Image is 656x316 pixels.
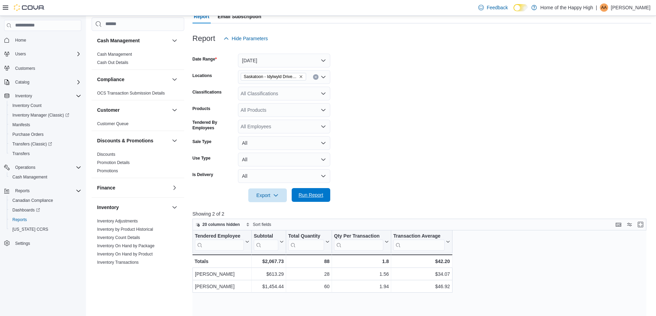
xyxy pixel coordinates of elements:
span: 20 columns hidden [202,222,240,227]
button: Operations [1,163,84,172]
a: Dashboards [7,205,84,215]
div: Subtotal [254,233,278,240]
span: Email Subscription [218,10,261,23]
button: Compliance [170,75,179,84]
span: Manifests [10,121,81,129]
a: Dashboards [10,206,43,214]
span: Canadian Compliance [10,196,81,205]
span: Saskatoon - Idylwyld Drive - Fire & Flower [244,73,298,80]
div: Arvinthan Anandan [600,3,608,12]
button: Subtotal [254,233,284,251]
span: Operations [12,163,81,172]
p: | [596,3,597,12]
a: Reports [10,216,30,224]
div: Discounts & Promotions [92,150,184,178]
span: Canadian Compliance [12,198,53,203]
div: 1.8 [334,257,389,265]
span: Customers [15,66,35,71]
span: Export [252,188,283,202]
span: Inventory On Hand by Package [97,243,155,249]
button: All [238,153,330,166]
p: Showing 2 of 2 [192,210,651,217]
button: Purchase Orders [7,130,84,139]
div: 88 [288,257,330,265]
button: Run Report [292,188,330,202]
span: Promotions [97,168,118,174]
button: Customer [97,107,169,113]
button: Users [1,49,84,59]
button: Reports [1,186,84,196]
a: Customers [12,64,38,73]
div: Tendered Employee [195,233,244,251]
span: Inventory Adjustments [97,218,138,224]
label: Is Delivery [192,172,213,177]
h3: Customer [97,107,119,113]
button: Compliance [97,76,169,83]
label: Classifications [192,89,222,95]
span: Customer Queue [97,121,128,127]
button: Tendered Employee [195,233,249,251]
span: Catalog [12,78,81,86]
span: Purchase Orders [12,132,44,137]
div: Transaction Average [393,233,444,251]
span: Dashboards [12,207,40,213]
p: [PERSON_NAME] [611,3,650,12]
span: Inventory by Product Historical [97,227,153,232]
button: Cash Management [7,172,84,182]
img: Cova [14,4,45,11]
label: Use Type [192,155,210,161]
span: Inventory Count [10,101,81,110]
a: Transfers [10,150,32,158]
span: Dashboards [10,206,81,214]
span: Report [194,10,209,23]
button: Finance [170,184,179,192]
button: Open list of options [321,74,326,80]
span: [US_STATE] CCRS [12,227,48,232]
button: Catalog [12,78,32,86]
span: Sort fields [253,222,271,227]
span: Operations [15,165,35,170]
button: Display options [625,220,634,229]
span: Manifests [12,122,30,128]
a: Feedback [476,1,510,14]
label: Locations [192,73,212,78]
div: $613.29 [254,270,284,278]
a: Customer Queue [97,121,128,126]
a: Manifests [10,121,33,129]
label: Products [192,106,210,111]
span: AA [601,3,607,12]
button: Inventory [97,204,169,211]
div: $34.07 [393,270,450,278]
a: Home [12,36,29,44]
h3: Finance [97,184,115,191]
button: Open list of options [321,91,326,96]
div: Cash Management [92,50,184,69]
a: Promotions [97,168,118,173]
button: Cash Management [170,36,179,45]
span: Settings [12,239,81,248]
a: Inventory Manager (Classic) [7,110,84,120]
span: Reports [10,216,81,224]
span: Cash Management [10,173,81,181]
label: Date Range [192,56,217,62]
div: [PERSON_NAME] [195,270,249,278]
a: OCS Transaction Submission Details [97,91,165,96]
div: Customer [92,120,184,131]
button: Finance [97,184,169,191]
div: $46.92 [393,282,450,291]
h3: Inventory [97,204,119,211]
a: Inventory On Hand by Package [97,243,155,248]
span: Inventory Transactions [97,260,139,265]
div: Total Quantity [288,233,324,240]
span: Promotion Details [97,160,130,165]
button: 20 columns hidden [193,220,243,229]
div: [PERSON_NAME] [195,282,249,291]
a: Canadian Compliance [10,196,56,205]
span: Home [15,37,26,43]
nav: Complex example [4,32,81,266]
span: Transfers [12,151,30,156]
a: Discounts [97,152,115,157]
button: Customer [170,106,179,114]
